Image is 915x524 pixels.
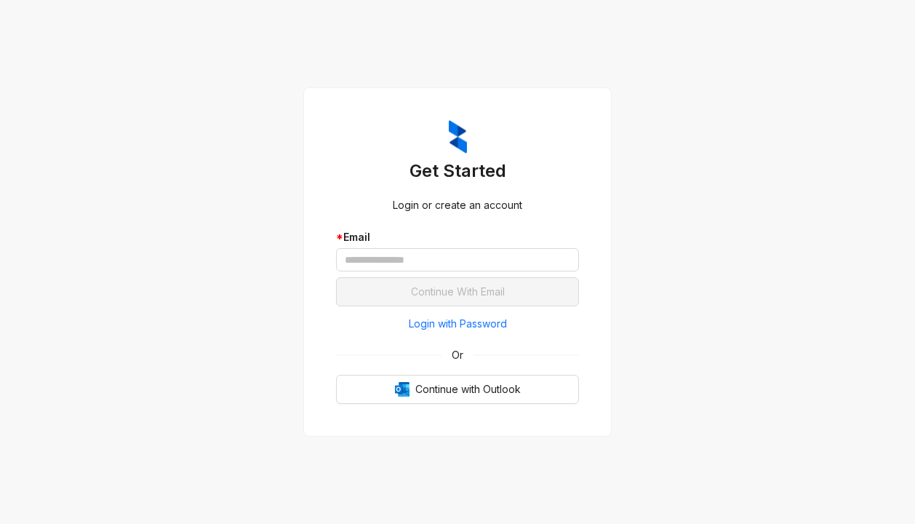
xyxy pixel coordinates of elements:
h3: Get Started [336,159,579,183]
span: Login with Password [409,316,507,332]
div: Login or create an account [336,197,579,213]
img: Outlook [395,382,409,397]
div: Email [336,229,579,245]
button: OutlookContinue with Outlook [336,375,579,404]
span: Or [441,347,474,363]
img: ZumaIcon [449,120,467,154]
span: Continue with Outlook [415,381,521,397]
button: Login with Password [336,312,579,336]
button: Continue With Email [336,277,579,306]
